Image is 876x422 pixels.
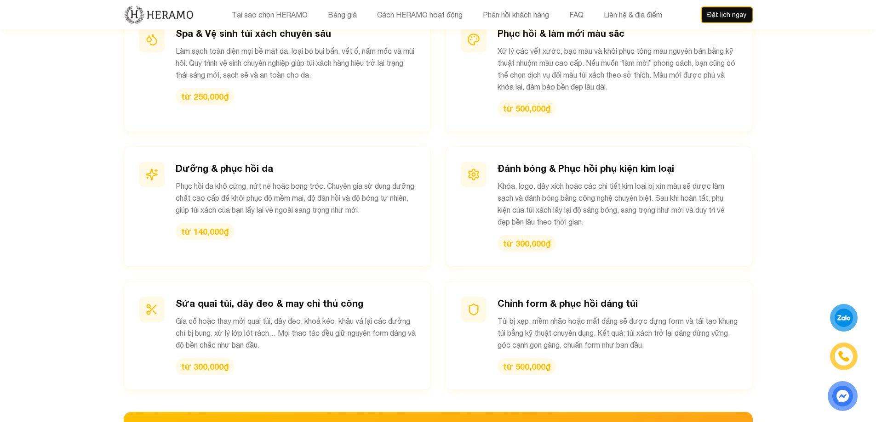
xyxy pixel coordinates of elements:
[498,100,556,117] div: từ 500,000₫
[176,315,416,351] p: Gia cố hoặc thay mới quai túi, dây đeo, khoá kéo, khâu vá lại các đường chỉ bị bung, xử lý lớp ló...
[701,6,753,23] button: Đặt lịch ngay
[567,9,586,21] button: FAQ
[839,351,849,361] img: phone-icon
[176,162,416,174] h3: Dưỡng & phục hồi da
[498,45,738,93] p: Xử lý các vết xước, bạc màu và khôi phục tông màu nguyên bản bằng kỹ thuật nhuộm màu cao cấp. Nếu...
[176,180,416,216] p: Phục hồi da khô cứng, nứt nẻ hoặc bong tróc. Chuyên gia sử dụng dưỡng chất cao cấp để khôi phục đ...
[176,358,234,375] div: từ 300,000₫
[498,315,738,351] p: Túi bị xẹp, mềm nhão hoặc mất dáng sẽ được dựng form và tái tạo khung túi bằng kỹ thuật chuyên dụ...
[176,88,234,105] div: từ 250,000₫
[498,180,738,228] p: Khóa, logo, dây xích hoặc các chi tiết kim loại bị xỉn màu sẽ được làm sạch và đánh bóng bằng côn...
[176,297,416,309] h3: Sửa quai túi, dây đeo & may chỉ thủ công
[176,45,416,81] p: Làm sạch toàn diện mọi bề mặt da, loại bỏ bụi bẩn, vết ố, nấm mốc và mùi hôi. Quy trình vệ sinh c...
[480,9,552,21] button: Phản hồi khách hàng
[325,9,360,21] button: Bảng giá
[374,9,465,21] button: Cách HERAMO hoạt động
[498,297,738,309] h3: Chỉnh form & phục hồi dáng túi
[498,27,738,39] h3: Phục hồi & làm mới màu sắc
[176,27,416,39] h3: Spa & Vệ sinh túi xách chuyên sâu
[229,9,310,21] button: Tại sao chọn HERAMO
[498,358,556,375] div: từ 500,000₫
[498,162,738,174] h3: Đánh bóng & Phục hồi phụ kiện kim loại
[831,344,856,369] a: phone-icon
[601,9,665,21] button: Liên hệ & địa điểm
[498,235,556,252] div: từ 300,000₫
[124,5,194,24] img: new-logo.3f60348b.png
[176,223,234,240] div: từ 140,000₫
